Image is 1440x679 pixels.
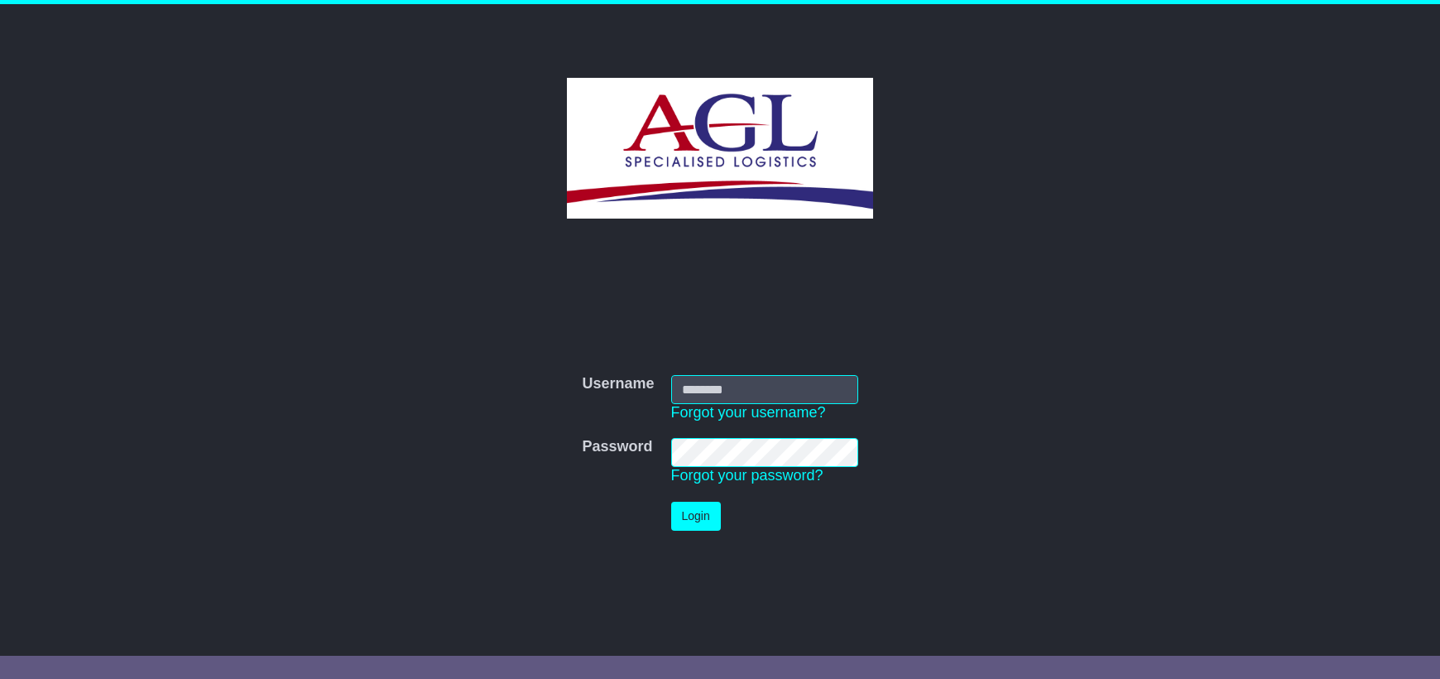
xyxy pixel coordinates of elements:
[671,502,721,531] button: Login
[582,375,654,393] label: Username
[671,404,826,421] a: Forgot your username?
[567,78,872,219] img: AGL SPECIALISED LOGISTICS
[671,467,823,484] a: Forgot your password?
[582,438,652,456] label: Password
